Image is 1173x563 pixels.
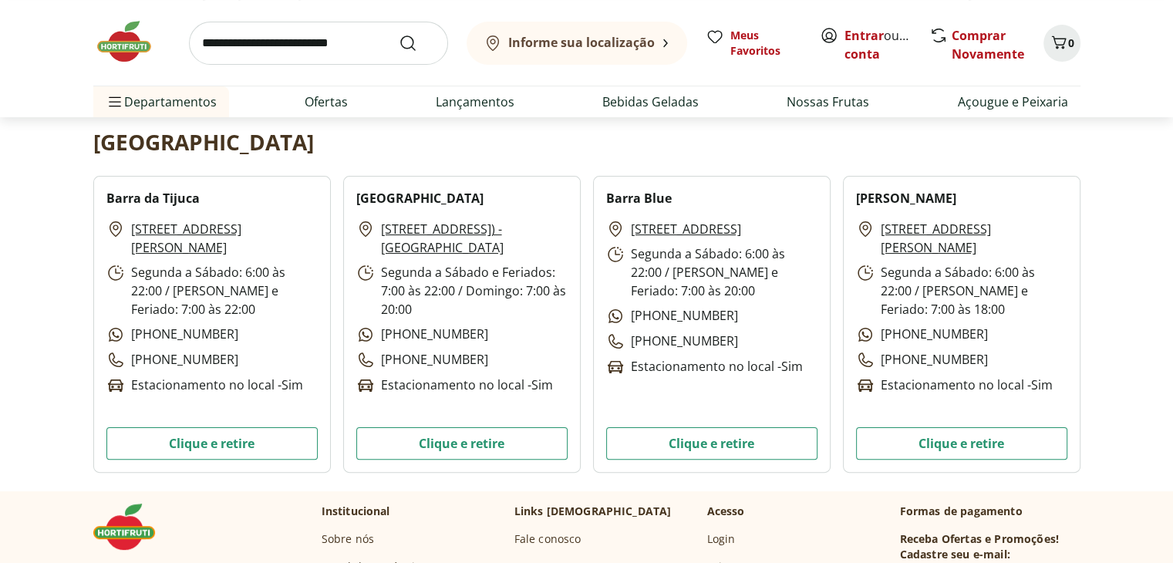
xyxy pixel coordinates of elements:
p: [PHONE_NUMBER] [356,325,488,344]
h2: [PERSON_NAME] [856,189,956,207]
a: Fale conosco [514,531,581,547]
a: [STREET_ADDRESS]) - [GEOGRAPHIC_DATA] [381,220,568,257]
p: Institucional [322,504,390,519]
a: Criar conta [844,27,929,62]
a: Lançamentos [436,93,514,111]
button: Submit Search [399,34,436,52]
img: Hortifruti [93,19,170,65]
p: [PHONE_NUMBER] [606,306,738,325]
span: Departamentos [106,83,217,120]
p: Estacionamento no local - Sim [356,376,553,395]
p: [PHONE_NUMBER] [106,325,238,344]
p: [PHONE_NUMBER] [856,350,988,369]
p: Segunda a Sábado e Feriados: 7:00 às 22:00 / Domingo: 7:00 às 20:00 [356,263,568,319]
a: Login [707,531,736,547]
p: Acesso [707,504,745,519]
p: Estacionamento no local - Sim [606,357,803,376]
p: [PHONE_NUMBER] [106,350,238,369]
a: Ofertas [305,93,348,111]
button: Carrinho [1043,25,1080,62]
button: Clique e retire [856,427,1067,460]
a: [STREET_ADDRESS] [631,220,741,238]
span: Meus Favoritos [730,28,801,59]
h3: Receba Ofertas e Promoções! [900,531,1059,547]
a: Comprar Novamente [952,27,1024,62]
a: Sobre nós [322,531,374,547]
a: [STREET_ADDRESS][PERSON_NAME] [881,220,1067,257]
p: Segunda a Sábado: 6:00 às 22:00 / [PERSON_NAME] e Feriado: 7:00 às 22:00 [106,263,318,319]
a: Entrar [844,27,884,44]
p: [PHONE_NUMBER] [606,332,738,351]
a: Açougue e Peixaria [957,93,1067,111]
p: Estacionamento no local - Sim [856,376,1053,395]
p: Links [DEMOGRAPHIC_DATA] [514,504,672,519]
a: [STREET_ADDRESS][PERSON_NAME] [131,220,318,257]
b: Informe sua localização [508,34,655,51]
button: Informe sua localização [467,22,687,65]
p: Segunda a Sábado: 6:00 às 22:00 / [PERSON_NAME] e Feriado: 7:00 às 20:00 [606,244,817,300]
h3: Cadastre seu e-mail: [900,547,1010,562]
a: Bebidas Geladas [602,93,699,111]
button: Clique e retire [356,427,568,460]
button: Clique e retire [606,427,817,460]
h2: [GEOGRAPHIC_DATA] [93,126,314,157]
button: Clique e retire [106,427,318,460]
h2: Barra Blue [606,189,672,207]
p: [PHONE_NUMBER] [356,350,488,369]
span: 0 [1068,35,1074,50]
img: Hortifruti [93,504,170,550]
p: Segunda a Sábado: 6:00 às 22:00 / [PERSON_NAME] e Feriado: 7:00 às 18:00 [856,263,1067,319]
p: Formas de pagamento [900,504,1080,519]
a: Nossas Frutas [787,93,869,111]
p: [PHONE_NUMBER] [856,325,988,344]
input: search [189,22,448,65]
span: ou [844,26,913,63]
button: Menu [106,83,124,120]
h2: [GEOGRAPHIC_DATA] [356,189,484,207]
h2: Barra da Tijuca [106,189,200,207]
p: Estacionamento no local - Sim [106,376,303,395]
a: Meus Favoritos [706,28,801,59]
